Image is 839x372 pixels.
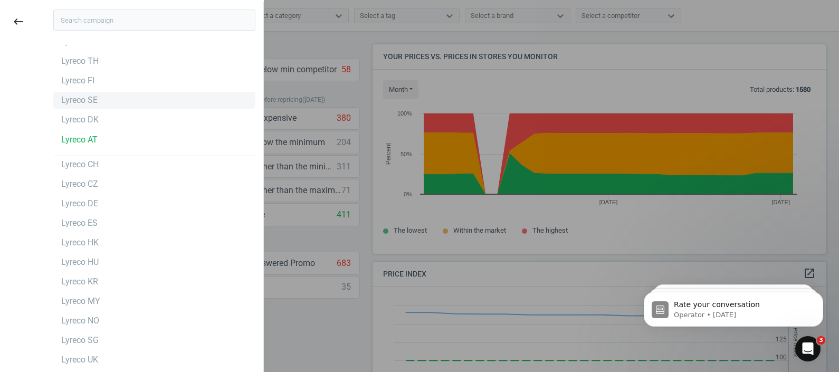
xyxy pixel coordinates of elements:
[61,315,99,327] div: Lyreco NO
[61,237,99,249] div: Lyreco HK
[61,335,99,346] div: Lyreco SG
[61,55,99,67] div: Lyreco TH
[61,256,99,268] div: Lyreco HU
[61,198,98,209] div: Lyreco DE
[6,9,31,34] button: keyboard_backspace
[61,114,99,126] div: Lyreco DK
[61,178,98,190] div: Lyreco CZ
[61,354,98,366] div: Lyreco UK
[61,159,99,170] div: Lyreco CH
[628,270,839,344] iframe: Intercom notifications message
[61,295,100,307] div: Lyreco MY
[795,336,821,361] iframe: Intercom live chat
[817,336,825,345] span: 3
[61,134,98,146] div: Lyreco AT
[12,15,25,28] i: keyboard_backspace
[61,75,94,87] div: Lyreco FI
[61,217,98,229] div: Lyreco ES
[53,9,255,31] input: Search campaign
[61,94,98,106] div: Lyreco SE
[61,276,98,288] div: Lyreco KR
